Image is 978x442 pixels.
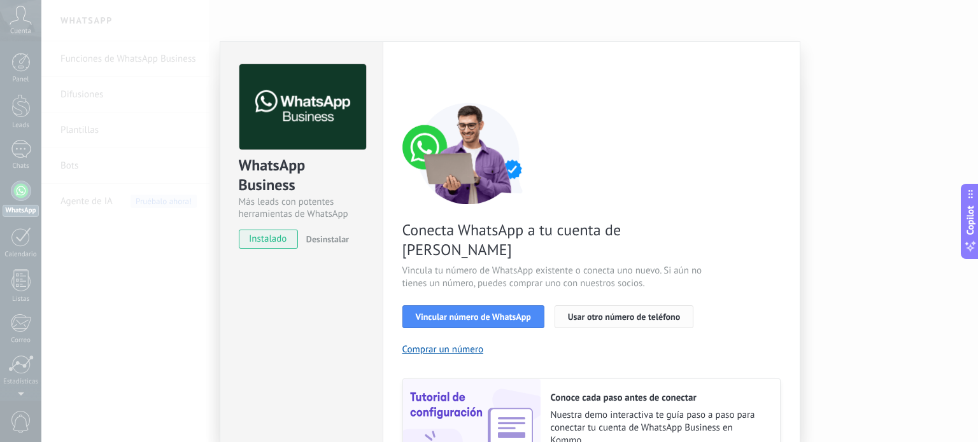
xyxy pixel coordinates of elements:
span: Vincula tu número de WhatsApp existente o conecta uno nuevo. Si aún no tienes un número, puedes c... [402,265,705,290]
span: instalado [239,230,297,249]
img: logo_main.png [239,64,366,150]
button: Vincular número de WhatsApp [402,305,544,328]
button: Usar otro número de teléfono [555,305,693,328]
span: Copilot [964,205,977,235]
button: Desinstalar [301,230,349,249]
img: connect number [402,102,536,204]
div: Más leads con potentes herramientas de WhatsApp [239,196,364,220]
span: Usar otro número de teléfono [568,312,680,321]
div: WhatsApp Business [239,155,364,196]
h2: Conoce cada paso antes de conectar [551,392,767,404]
span: Desinstalar [306,233,349,245]
span: Vincular número de WhatsApp [416,312,531,321]
span: Conecta WhatsApp a tu cuenta de [PERSON_NAME] [402,220,705,259]
button: Comprar un número [402,343,484,356]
